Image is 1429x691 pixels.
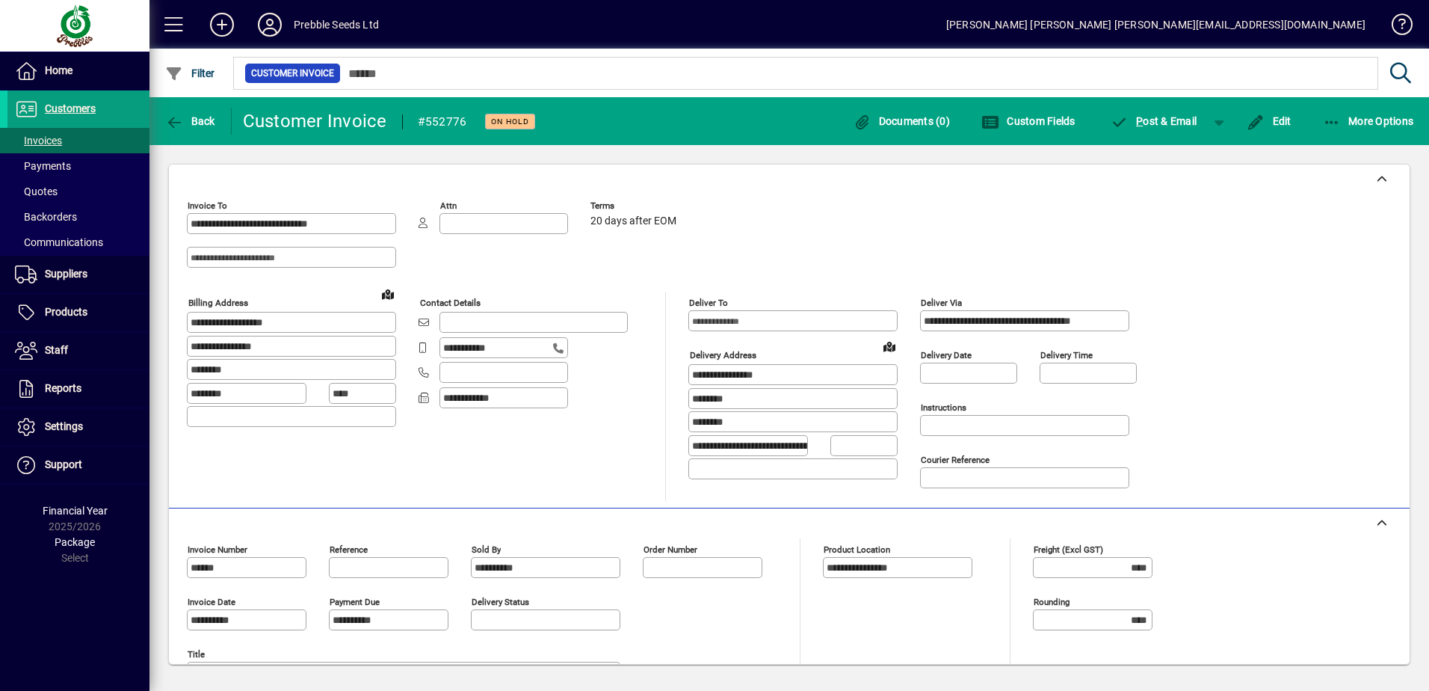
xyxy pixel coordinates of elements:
[7,128,149,153] a: Invoices
[946,13,1365,37] div: [PERSON_NAME] [PERSON_NAME] [PERSON_NAME][EMAIL_ADDRESS][DOMAIN_NAME]
[1136,115,1143,127] span: P
[15,211,77,223] span: Backorders
[188,544,247,555] mat-label: Invoice number
[7,52,149,90] a: Home
[590,215,676,227] span: 20 days after EOM
[1323,115,1414,127] span: More Options
[45,268,87,280] span: Suppliers
[7,256,149,293] a: Suppliers
[472,544,501,555] mat-label: Sold by
[1103,108,1205,135] button: Post & Email
[251,66,334,81] span: Customer Invoice
[15,135,62,147] span: Invoices
[45,102,96,114] span: Customers
[188,200,227,211] mat-label: Invoice To
[7,153,149,179] a: Payments
[921,298,962,308] mat-label: Deliver via
[472,597,529,607] mat-label: Delivery status
[161,108,219,135] button: Back
[7,230,149,255] a: Communications
[1111,115,1197,127] span: ost & Email
[7,370,149,408] a: Reports
[1247,115,1291,127] span: Edit
[198,11,246,38] button: Add
[1243,108,1295,135] button: Edit
[330,597,380,607] mat-label: Payment due
[45,458,82,470] span: Support
[45,64,72,76] span: Home
[294,13,379,37] div: Prebble Seeds Ltd
[1034,597,1070,607] mat-label: Rounding
[849,108,954,135] button: Documents (0)
[246,11,294,38] button: Profile
[418,110,467,134] div: #552776
[440,200,457,211] mat-label: Attn
[161,60,219,87] button: Filter
[330,544,368,555] mat-label: Reference
[978,108,1079,135] button: Custom Fields
[15,185,58,197] span: Quotes
[1034,544,1103,555] mat-label: Freight (excl GST)
[15,236,103,248] span: Communications
[45,382,81,394] span: Reports
[643,544,697,555] mat-label: Order number
[590,201,680,211] span: Terms
[376,282,400,306] a: View on map
[877,334,901,358] a: View on map
[7,446,149,484] a: Support
[188,649,205,660] mat-label: Title
[7,204,149,230] a: Backorders
[853,115,950,127] span: Documents (0)
[7,294,149,331] a: Products
[7,179,149,204] a: Quotes
[243,109,387,133] div: Customer Invoice
[1319,108,1418,135] button: More Options
[1040,350,1093,360] mat-label: Delivery time
[149,108,232,135] app-page-header-button: Back
[921,402,966,413] mat-label: Instructions
[45,306,87,318] span: Products
[188,597,235,607] mat-label: Invoice date
[689,298,728,308] mat-label: Deliver To
[824,544,890,555] mat-label: Product location
[43,505,108,517] span: Financial Year
[921,350,972,360] mat-label: Delivery date
[165,115,215,127] span: Back
[15,160,71,172] span: Payments
[1380,3,1410,52] a: Knowledge Base
[921,455,990,465] mat-label: Courier Reference
[491,117,529,126] span: On hold
[7,408,149,446] a: Settings
[55,536,95,548] span: Package
[45,344,68,356] span: Staff
[7,332,149,369] a: Staff
[45,420,83,432] span: Settings
[165,67,215,79] span: Filter
[981,115,1075,127] span: Custom Fields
